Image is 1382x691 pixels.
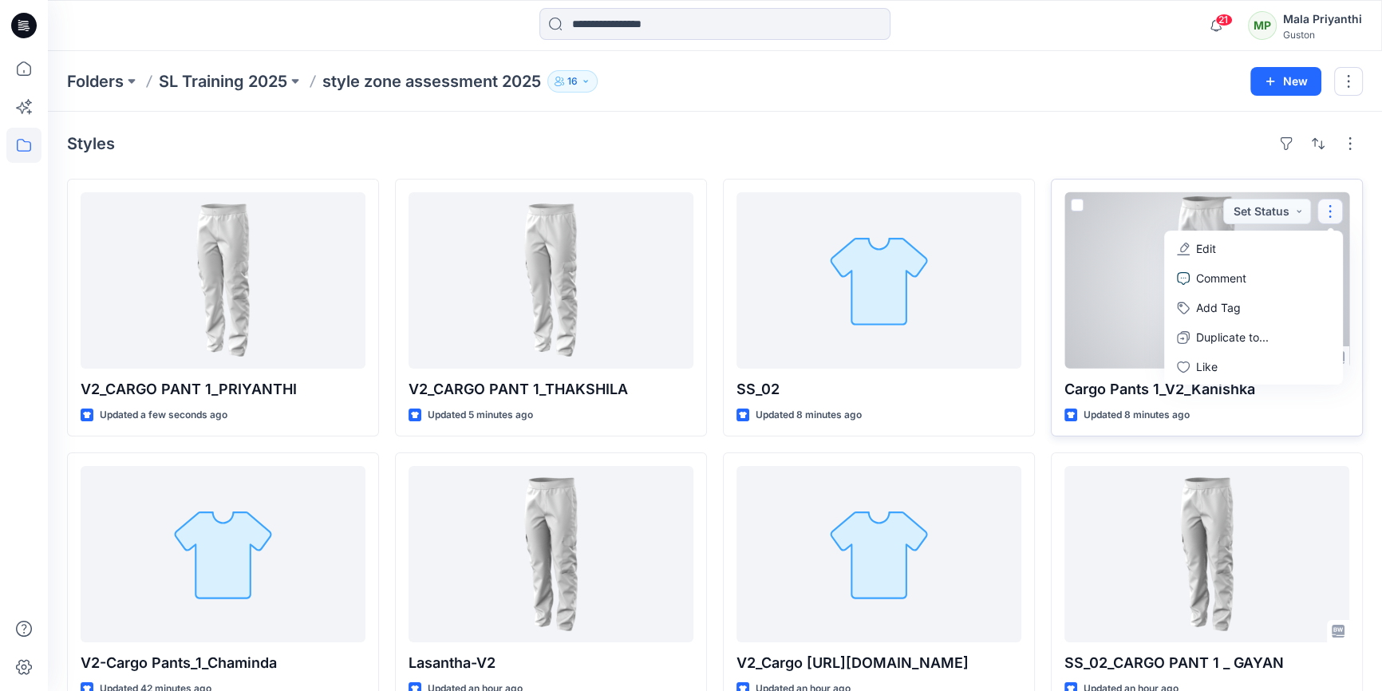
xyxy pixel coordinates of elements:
a: V2_Cargo Pants_1_DULANJA.bw [736,466,1021,642]
p: Edit [1196,240,1216,257]
p: Updated 8 minutes ago [756,407,862,424]
p: SS_02 [736,378,1021,401]
p: Updated 5 minutes ago [428,407,533,424]
button: New [1250,67,1321,96]
h4: Styles [67,134,115,153]
p: Cargo Pants 1_V2_Kanishka [1064,378,1349,401]
p: 16 [567,73,578,90]
a: V2_CARGO PANT 1_THAKSHILA [409,192,693,369]
p: Lasantha-V2 [409,652,693,674]
p: Like [1196,358,1218,375]
p: Updated a few seconds ago [100,407,227,424]
div: Guston [1283,29,1362,41]
p: Updated 8 minutes ago [1084,407,1190,424]
a: Cargo Pants 1_V2_Kanishka [1064,192,1349,369]
a: Folders [67,70,124,93]
div: MP [1248,11,1277,40]
p: V2_Cargo [URL][DOMAIN_NAME] [736,652,1021,674]
span: 21 [1215,14,1233,26]
a: V2-Cargo Pants_1_Chaminda [81,466,365,642]
p: Duplicate to... [1196,329,1269,345]
a: SS_02 [736,192,1021,369]
div: Mala Priyanthi [1283,10,1362,29]
p: V2_CARGO PANT 1_THAKSHILA [409,378,693,401]
p: Comment [1196,270,1246,286]
a: SL Training 2025 [159,70,287,93]
p: style zone assessment 2025 [322,70,541,93]
a: Lasantha-V2 [409,466,693,642]
button: 16 [547,70,598,93]
p: V2_CARGO PANT 1_PRIYANTHI [81,378,365,401]
button: Add Tag [1167,293,1340,322]
a: V2_CARGO PANT 1_PRIYANTHI [81,192,365,369]
p: V2-Cargo Pants_1_Chaminda [81,652,365,674]
a: Edit [1167,234,1340,263]
a: SS_02_CARGO PANT 1 _ GAYAN [1064,466,1349,642]
p: SS_02_CARGO PANT 1 _ GAYAN [1064,652,1349,674]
